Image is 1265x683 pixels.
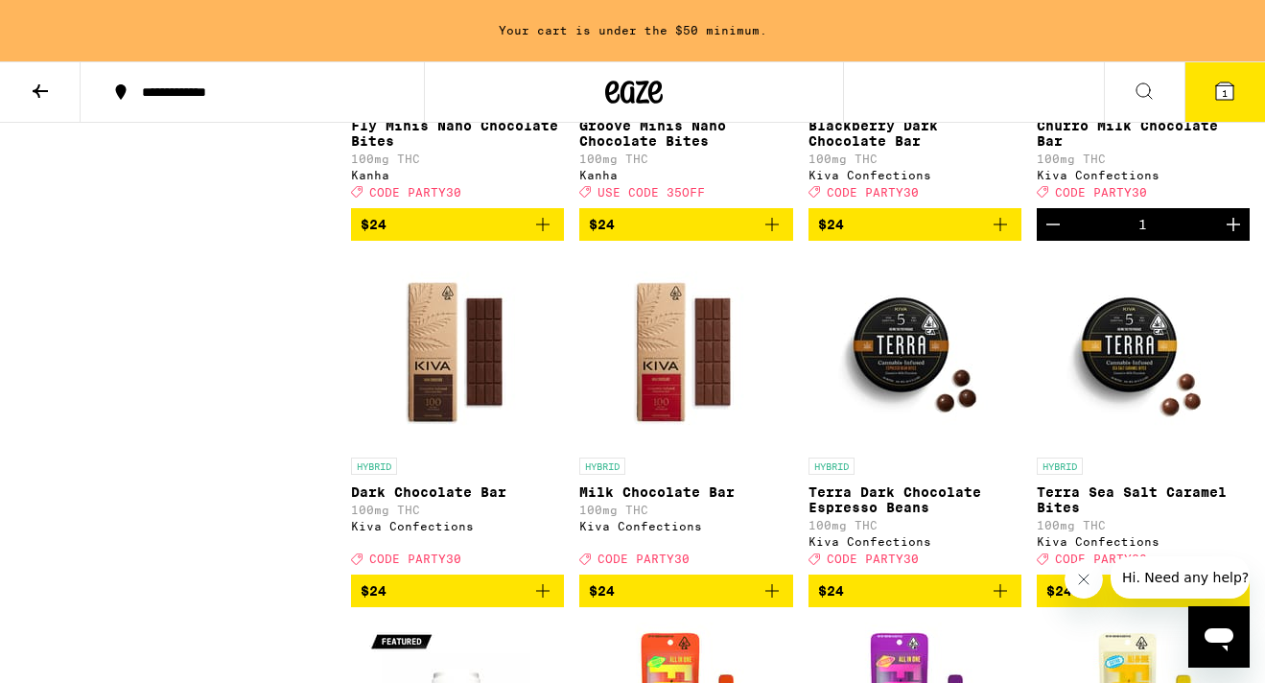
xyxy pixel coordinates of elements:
[1138,217,1147,232] div: 1
[579,256,792,575] a: Open page for Milk Chocolate Bar from Kiva Confections
[590,256,782,448] img: Kiva Confections - Milk Chocolate Bar
[819,256,1011,448] img: Kiva Confections - Terra Dark Chocolate Espresso Beans
[351,575,564,607] button: Add to bag
[1037,484,1250,515] p: Terra Sea Salt Caramel Bites
[351,256,564,575] a: Open page for Dark Chocolate Bar from Kiva Confections
[351,169,564,181] div: Kanha
[808,169,1021,181] div: Kiva Confections
[351,118,564,149] p: Fly Minis Nano Chocolate Bites
[1222,87,1228,99] span: 1
[361,583,387,599] span: $24
[369,186,461,199] span: CODE PARTY30
[579,118,792,149] p: Groove Minis Nano Chocolate Bites
[351,208,564,241] button: Add to bag
[808,118,1021,149] p: Blackberry Dark Chocolate Bar
[579,153,792,165] p: 100mg THC
[351,484,564,500] p: Dark Chocolate Bar
[579,484,792,500] p: Milk Chocolate Bar
[579,458,625,475] p: HYBRID
[1037,458,1083,475] p: HYBRID
[579,575,792,607] button: Add to bag
[369,553,461,565] span: CODE PARTY30
[1037,519,1250,531] p: 100mg THC
[579,504,792,516] p: 100mg THC
[808,208,1021,241] button: Add to bag
[808,153,1021,165] p: 100mg THC
[808,575,1021,607] button: Add to bag
[597,553,690,565] span: CODE PARTY30
[1037,535,1250,548] div: Kiva Confections
[808,484,1021,515] p: Terra Dark Chocolate Espresso Beans
[808,519,1021,531] p: 100mg THC
[1055,553,1147,565] span: CODE PARTY30
[1046,583,1072,599] span: $24
[351,458,397,475] p: HYBRID
[1037,256,1250,575] a: Open page for Terra Sea Salt Caramel Bites from Kiva Confections
[827,553,919,565] span: CODE PARTY30
[1055,186,1147,199] span: CODE PARTY30
[351,520,564,532] div: Kiva Confections
[597,186,705,199] span: USE CODE 35OFF
[1037,118,1250,149] p: Churro Milk Chocolate Bar
[808,535,1021,548] div: Kiva Confections
[808,256,1021,575] a: Open page for Terra Dark Chocolate Espresso Beans from Kiva Confections
[827,186,919,199] span: CODE PARTY30
[579,520,792,532] div: Kiva Confections
[1184,62,1265,122] button: 1
[808,458,855,475] p: HYBRID
[1065,560,1103,599] iframe: Close message
[361,217,387,232] span: $24
[579,208,792,241] button: Add to bag
[589,217,615,232] span: $24
[362,256,553,448] img: Kiva Confections - Dark Chocolate Bar
[1037,153,1250,165] p: 100mg THC
[1037,208,1069,241] button: Decrement
[1217,208,1250,241] button: Increment
[1111,556,1250,599] iframe: Message from company
[818,217,844,232] span: $24
[1047,256,1239,448] img: Kiva Confections - Terra Sea Salt Caramel Bites
[351,153,564,165] p: 100mg THC
[1037,169,1250,181] div: Kiva Confections
[589,583,615,599] span: $24
[1037,575,1250,607] button: Add to bag
[579,169,792,181] div: Kanha
[1188,606,1250,668] iframe: Button to launch messaging window
[818,583,844,599] span: $24
[351,504,564,516] p: 100mg THC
